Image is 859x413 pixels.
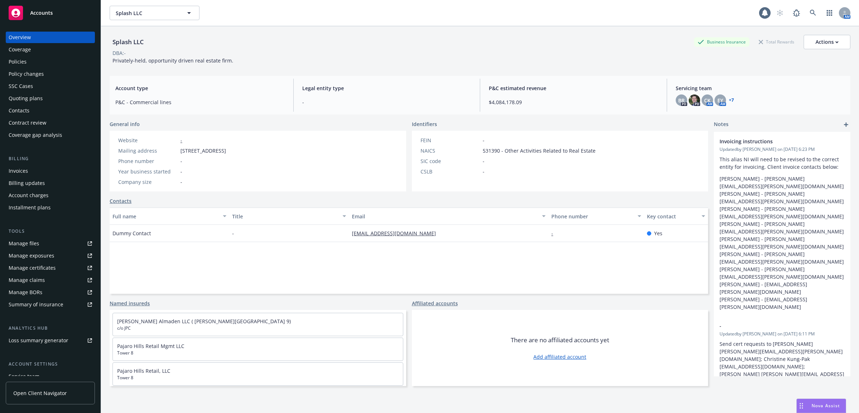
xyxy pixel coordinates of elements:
a: - [180,137,182,144]
div: Billing updates [9,177,45,189]
div: Manage files [9,238,39,249]
span: - [483,157,484,165]
div: Quoting plans [9,93,43,104]
img: photo [689,94,700,106]
div: Policies [9,56,27,68]
div: Email [352,213,538,220]
span: Dummy Contact [112,229,151,237]
div: Coverage [9,44,31,55]
div: Billing [6,155,95,162]
span: Tower 8 [117,375,399,381]
span: - [483,168,484,175]
a: Policies [6,56,95,68]
a: Switch app [822,6,837,20]
button: Phone number [548,208,644,225]
a: Contacts [110,197,132,205]
div: Website [118,136,178,144]
a: Coverage [6,44,95,55]
div: Policy changes [9,68,44,80]
span: Servicing team [676,84,845,92]
div: Business Insurance [694,37,749,46]
div: Overview [9,32,31,43]
a: [PERSON_NAME] Almaden LLC ( [PERSON_NAME][GEOGRAPHIC_DATA] 9) [117,318,291,325]
span: [STREET_ADDRESS] [180,147,226,154]
div: Analytics hub [6,325,95,332]
div: Phone number [551,213,633,220]
div: Loss summary generator [9,335,68,346]
span: - [180,157,182,165]
div: FEIN [421,136,480,144]
button: Actions [804,35,850,49]
span: Updated by [PERSON_NAME] on [DATE] 6:11 PM [720,331,845,337]
a: Accounts [6,3,95,23]
div: Splash LLC [110,37,147,47]
p: [PERSON_NAME] - [PERSON_NAME][EMAIL_ADDRESS][PERSON_NAME][DOMAIN_NAME] [PERSON_NAME] - [PERSON_NA... [720,175,845,311]
span: General info [110,120,140,128]
a: - [551,230,559,237]
div: SSC Cases [9,80,33,92]
div: Phone number [118,157,178,165]
span: Legal entity type [302,84,472,92]
a: add [842,120,850,129]
div: Contacts [9,105,29,116]
div: Summary of insurance [9,299,63,310]
div: Full name [112,213,219,220]
a: Summary of insurance [6,299,95,310]
span: EY [717,97,723,104]
span: Accounts [30,10,53,16]
div: Invoicing instructionsUpdatedby [PERSON_NAME] on [DATE] 6:23 PMThis alias NI will need to be revi... [714,132,850,316]
span: Invoicing instructions [720,138,826,145]
div: Service team [9,371,40,382]
a: Manage exposures [6,250,95,261]
div: SIC code [421,157,480,165]
div: Manage BORs [9,287,42,298]
a: Manage BORs [6,287,95,298]
span: Account type [115,84,285,92]
div: Manage certificates [9,262,56,274]
span: - [232,229,234,237]
div: Drag to move [797,399,806,413]
a: SSC Cases [6,80,95,92]
span: c/o JPC [117,325,399,331]
button: Email [349,208,548,225]
div: Mailing address [118,147,178,154]
span: 531390 - Other Activities Related to Real Estate [483,147,596,154]
div: -Updatedby [PERSON_NAME] on [DATE] 6:11 PMSend cert requests to [PERSON_NAME] [PERSON_NAME][EMAIL... [714,316,850,391]
span: Yes [654,229,662,237]
a: Loss summary generator [6,335,95,346]
p: This alias NI will need to be revised to the correct entity for invoicing. Client invoice contact... [720,156,845,171]
a: Pajaro Hills Retail, LLC [117,367,170,374]
div: Year business started [118,168,178,175]
div: Account settings [6,361,95,368]
div: Key contact [647,213,697,220]
a: Report a Bug [789,6,804,20]
span: P&C estimated revenue [489,84,658,92]
span: Tower 8 [117,350,399,356]
span: Identifiers [412,120,437,128]
a: [EMAIL_ADDRESS][DOMAIN_NAME] [352,230,442,237]
span: There are no affiliated accounts yet [511,336,609,344]
button: Title [229,208,349,225]
div: Actions [816,35,839,49]
a: Account charges [6,190,95,201]
span: CK [704,97,711,104]
span: Open Client Navigator [13,389,67,397]
div: Company size [118,178,178,186]
a: Manage certificates [6,262,95,274]
div: Invoices [9,165,28,177]
a: Policy changes [6,68,95,80]
div: Account charges [9,190,49,201]
div: CSLB [421,168,480,175]
a: Search [806,6,820,20]
div: NAICS [421,147,480,154]
button: Nova Assist [796,399,846,413]
span: Updated by [PERSON_NAME] on [DATE] 6:23 PM [720,146,845,153]
span: BR [678,97,685,104]
button: Splash LLC [110,6,199,20]
a: Pajaro Hills Retail Mgmt LLC [117,343,184,349]
a: Billing updates [6,177,95,189]
span: - [720,322,826,330]
a: Installment plans [6,202,95,213]
span: Splash LLC [116,9,178,17]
